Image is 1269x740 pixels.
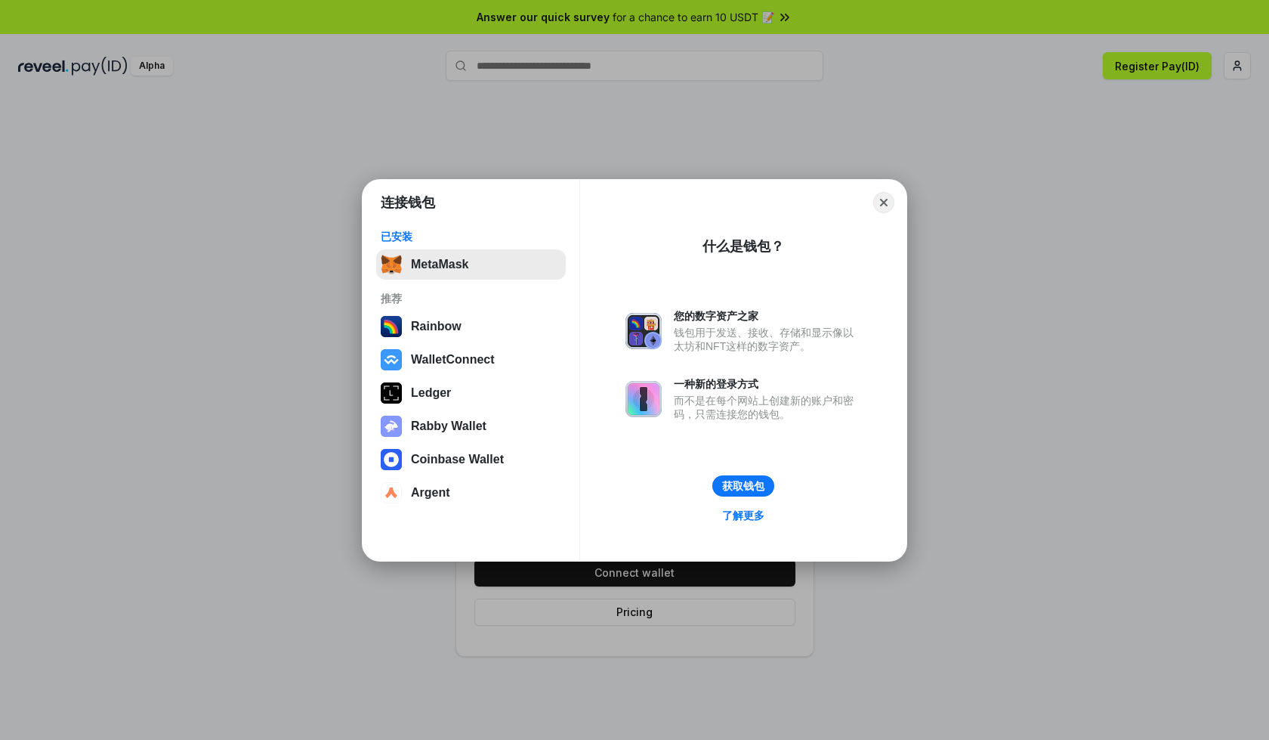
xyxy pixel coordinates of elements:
[411,353,495,367] div: WalletConnect
[625,381,662,417] img: svg+xml,%3Csvg%20xmlns%3D%22http%3A%2F%2Fwww.w3.org%2F2000%2Fsvg%22%20fill%3D%22none%22%20viewBox...
[722,509,764,522] div: 了解更多
[376,444,566,475] button: Coinbase Wallet
[376,345,566,375] button: WalletConnect
[625,313,662,349] img: svg+xml,%3Csvg%20xmlns%3D%22http%3A%2F%2Fwww.w3.org%2F2000%2Fsvg%22%20fill%3D%22none%22%20viewBox...
[411,453,504,466] div: Coinbase Wallet
[381,316,402,337] img: svg+xml,%3Csvg%20width%3D%22120%22%20height%3D%22120%22%20viewBox%3D%220%200%20120%20120%22%20fil...
[381,230,561,243] div: 已安装
[381,449,402,470] img: svg+xml,%3Csvg%20width%3D%2228%22%20height%3D%2228%22%20viewBox%3D%220%200%2028%2028%22%20fill%3D...
[381,194,435,212] h1: 连接钱包
[381,416,402,437] img: svg+xml,%3Csvg%20xmlns%3D%22http%3A%2F%2Fwww.w3.org%2F2000%2Fsvg%22%20fill%3D%22none%22%20viewBox...
[381,349,402,370] img: svg+xml,%3Csvg%20width%3D%2228%22%20height%3D%2228%22%20viewBox%3D%220%200%2028%2028%22%20fill%3D...
[674,394,861,421] div: 而不是在每个网站上创建新的账户和密码，只需连接您的钱包。
[411,258,468,271] div: MetaMask
[381,254,402,275] img: svg+xml,%3Csvg%20fill%3D%22none%22%20height%3D%2233%22%20viewBox%3D%220%200%2035%2033%22%20width%...
[674,309,861,323] div: 您的数字资产之家
[376,478,566,508] button: Argent
[702,237,784,255] div: 什么是钱包？
[376,411,566,441] button: Rabby Wallet
[381,382,402,404] img: svg+xml,%3Csvg%20xmlns%3D%22http%3A%2F%2Fwww.w3.org%2F2000%2Fsvg%22%20width%3D%2228%22%20height%3...
[712,475,774,497] button: 获取钱包
[411,320,462,333] div: Rainbow
[381,292,561,305] div: 推荐
[873,192,894,213] button: Close
[411,486,450,500] div: Argent
[376,249,566,280] button: MetaMask
[674,377,861,391] div: 一种新的登录方式
[381,482,402,503] img: svg+xml,%3Csvg%20width%3D%2228%22%20height%3D%2228%22%20viewBox%3D%220%200%2028%2028%22%20fill%3D...
[713,506,773,525] a: 了解更多
[722,479,764,493] div: 获取钱包
[411,386,451,400] div: Ledger
[376,378,566,408] button: Ledger
[376,311,566,342] button: Rainbow
[674,326,861,353] div: 钱包用于发送、接收、存储和显示像以太坊和NFT这样的数字资产。
[411,420,486,433] div: Rabby Wallet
